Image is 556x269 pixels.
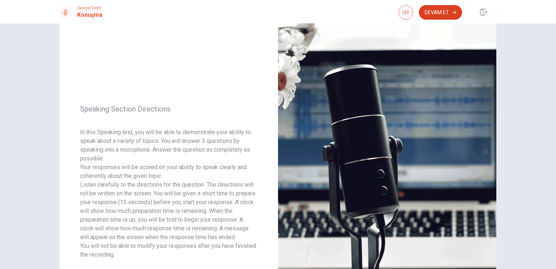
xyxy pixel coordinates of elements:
p: In this Speaking test, you will be able to demonstrate your ability to speak about a variety of t... [80,128,258,163]
span: Seviye Testi [77,5,102,11]
p: Listen carefully to the directions for the question. The directions will not be written on the sc... [80,180,258,242]
p: Your responses will be scored on your ability to speak clearly and coherently about the given topic. [80,163,258,180]
p: You will not be able to modify your responses after you have finished the recording. [80,242,258,259]
span: Speaking Section Directions [80,105,258,113]
button: Devam Et [419,5,462,20]
h1: Konuşma [77,11,102,19]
